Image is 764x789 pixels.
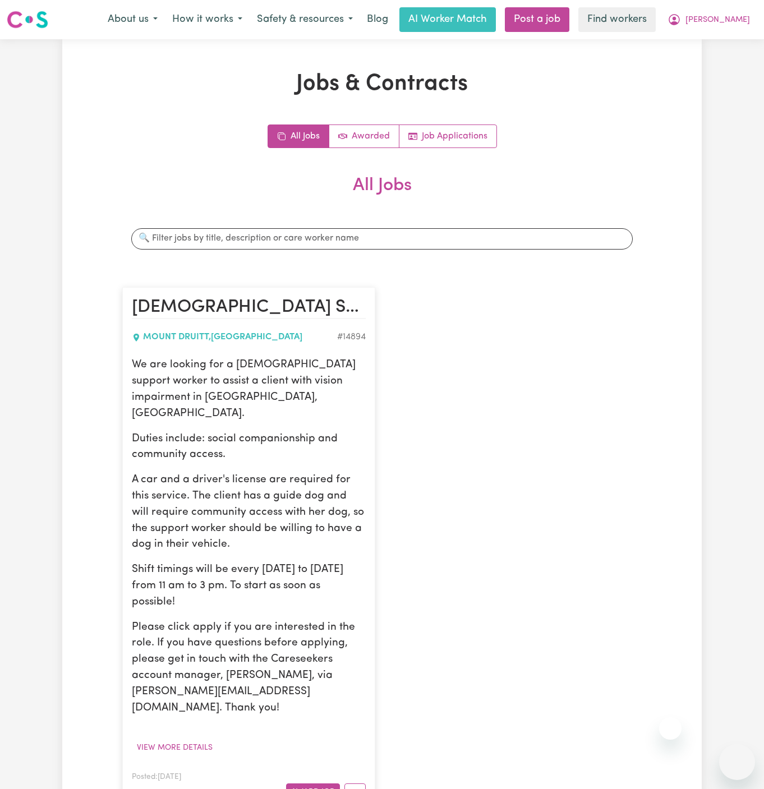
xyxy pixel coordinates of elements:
a: Active jobs [329,125,399,147]
button: View more details [132,739,218,756]
span: Posted: [DATE] [132,773,181,781]
a: All jobs [268,125,329,147]
p: A car and a driver's license are required for this service. The client has a guide dog and will r... [132,473,366,553]
button: About us [100,8,165,31]
iframe: Button to launch messaging window [719,744,755,780]
p: Duties include: social companionship and community access. [132,431,366,464]
img: Careseekers logo [7,10,48,30]
h1: Jobs & Contracts [122,71,642,98]
a: Post a job [505,7,569,32]
span: [PERSON_NAME] [685,14,750,26]
a: Job applications [399,125,496,147]
button: How it works [165,8,250,31]
p: Please click apply if you are interested in the role. If you have questions before applying, plea... [132,620,366,717]
p: We are looking for a [DEMOGRAPHIC_DATA] support worker to assist a client with vision impairment ... [132,358,366,422]
h2: Female Support Worker Needed In Mount Druitt, NSW [132,297,366,319]
button: My Account [660,8,757,31]
button: Safety & resources [250,8,360,31]
h2: All Jobs [122,175,642,214]
div: Job ID #14894 [337,331,366,344]
input: 🔍 Filter jobs by title, description or care worker name [131,228,633,249]
p: Shift timings will be every [DATE] to [DATE] from 11 am to 3 pm. To start as soon as possible! [132,562,366,611]
a: Careseekers logo [7,7,48,33]
a: AI Worker Match [399,7,496,32]
a: Blog [360,7,395,32]
a: Find workers [578,7,656,32]
div: MOUNT DRUITT , [GEOGRAPHIC_DATA] [132,331,337,344]
iframe: Close message [659,717,682,740]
